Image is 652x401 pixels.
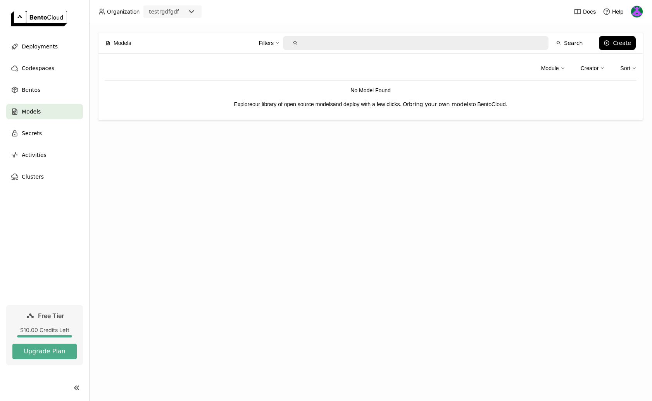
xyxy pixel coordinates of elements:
[6,126,83,141] a: Secrets
[107,8,140,15] span: Organization
[11,11,67,26] img: logo
[581,64,599,72] div: Creator
[599,36,636,50] button: Create
[149,8,179,15] div: testrgdfgdf
[12,327,77,334] div: $10.00 Credits Left
[6,60,83,76] a: Codespaces
[409,101,471,107] a: bring your own models
[612,8,624,15] span: Help
[180,8,181,16] input: Selected testrgdfgdf.
[620,64,630,72] div: Sort
[581,60,605,76] div: Creator
[552,36,587,50] button: Search
[105,86,636,95] p: No Model Found
[583,8,596,15] span: Docs
[22,85,40,95] span: Bentos
[620,60,636,76] div: Sort
[6,305,83,365] a: Free Tier$10.00 Credits LeftUpgrade Plan
[6,82,83,98] a: Bentos
[22,107,41,116] span: Models
[105,100,636,108] p: Explore and deploy with a few clicks. Or to BentoCloud.
[613,40,631,46] div: Create
[114,39,131,47] span: Models
[631,6,643,17] img: TEst TEst
[22,64,54,73] span: Codespaces
[603,8,624,15] div: Help
[6,147,83,163] a: Activities
[6,169,83,184] a: Clusters
[541,64,559,72] div: Module
[22,129,42,138] span: Secrets
[541,60,565,76] div: Module
[574,8,596,15] a: Docs
[38,312,64,320] span: Free Tier
[22,150,47,160] span: Activities
[259,39,274,47] div: Filters
[22,42,58,51] span: Deployments
[6,39,83,54] a: Deployments
[259,35,280,51] div: Filters
[12,344,77,359] button: Upgrade Plan
[22,172,44,181] span: Clusters
[6,104,83,119] a: Models
[252,101,333,107] a: our library of open source models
